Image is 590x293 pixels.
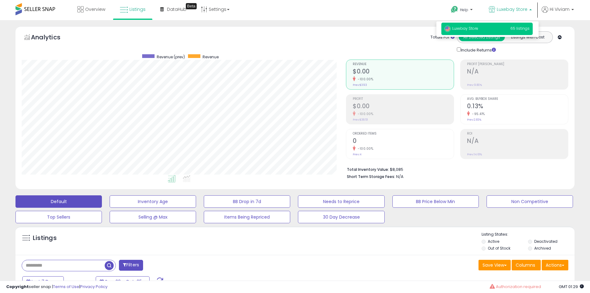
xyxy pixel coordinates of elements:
span: Profit [PERSON_NAME] [467,63,568,66]
p: Listing States: [482,232,575,238]
label: Out of Stock [488,246,510,251]
button: BB Drop in 7d [204,195,290,208]
button: Non Competitive [487,195,573,208]
small: Prev: 2.83% [467,118,481,122]
small: -95.41% [470,112,485,116]
button: Columns [512,260,541,270]
span: Hi Viviam [550,6,570,12]
label: Active [488,239,499,244]
a: Privacy Policy [80,284,107,290]
button: Last 7 Days [22,276,64,287]
small: -100.00% [356,112,373,116]
button: Sep-29 - Oct-05 [96,276,150,287]
button: All Selected Listings [459,33,505,41]
li: $8,085 [347,165,564,173]
small: Prev: $393 [353,83,367,87]
span: 2025-10-13 01:29 GMT [559,284,584,290]
span: Avg. Buybox Share [467,97,568,101]
img: usa.png [444,26,451,32]
span: Luxebay Store [444,26,478,31]
div: Totals For [430,34,455,40]
span: DataHub [167,6,186,12]
a: Terms of Use [53,284,79,290]
a: Hi Viviam [542,6,574,20]
span: Compared to: [65,279,93,285]
div: seller snap | | [6,284,107,290]
button: Save View [479,260,511,270]
button: Default [15,195,102,208]
span: Revenue [203,54,219,60]
button: Actions [542,260,568,270]
h2: 0 [353,137,454,146]
b: Total Inventory Value: [347,167,389,172]
button: Listings With Cost [505,33,551,41]
span: Authorization required [496,284,541,290]
h5: Listings [33,234,57,242]
span: Sep-29 - Oct-05 [105,278,142,285]
h2: $0.00 [353,68,454,76]
h2: $0.00 [353,103,454,111]
a: Help [446,1,479,20]
span: Overview [85,6,105,12]
h2: N/A [467,68,568,76]
small: Prev: 14.61% [467,153,482,156]
button: Selling @ Max [110,211,196,223]
small: -100.00% [356,146,373,151]
small: -100.00% [356,77,373,82]
div: Include Returns [452,46,503,53]
button: Filters [119,260,143,271]
span: Revenue (prev) [157,54,185,60]
h2: 0.13% [467,103,568,111]
span: Listings [129,6,146,12]
div: Tooltip anchor [186,3,197,9]
span: Revenue [353,63,454,66]
button: Inventory Age [110,195,196,208]
button: Needs to Reprice [298,195,384,208]
span: Profit [353,97,454,101]
span: Last 7 Days [32,278,56,285]
button: BB Price Below Min [392,195,479,208]
h5: Analytics [31,33,72,43]
button: Top Sellers [15,211,102,223]
small: Prev: 9.80% [467,83,482,87]
span: 65 listings [510,26,530,31]
h2: N/A [467,137,568,146]
span: N/A [396,174,404,180]
span: Help [460,7,468,12]
small: Prev: $38.51 [353,118,368,122]
small: Prev: 4 [353,153,361,156]
span: ROI [467,132,568,135]
i: Get Help [451,6,458,13]
span: Luxebay Store [497,6,527,12]
b: Short Term Storage Fees: [347,174,395,179]
button: 30 Day Decrease [298,211,384,223]
span: Ordered Items [353,132,454,135]
span: Columns [516,262,535,268]
label: Archived [534,246,551,251]
strong: Copyright [6,284,29,290]
button: Items Being Repriced [204,211,290,223]
label: Deactivated [534,239,557,244]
